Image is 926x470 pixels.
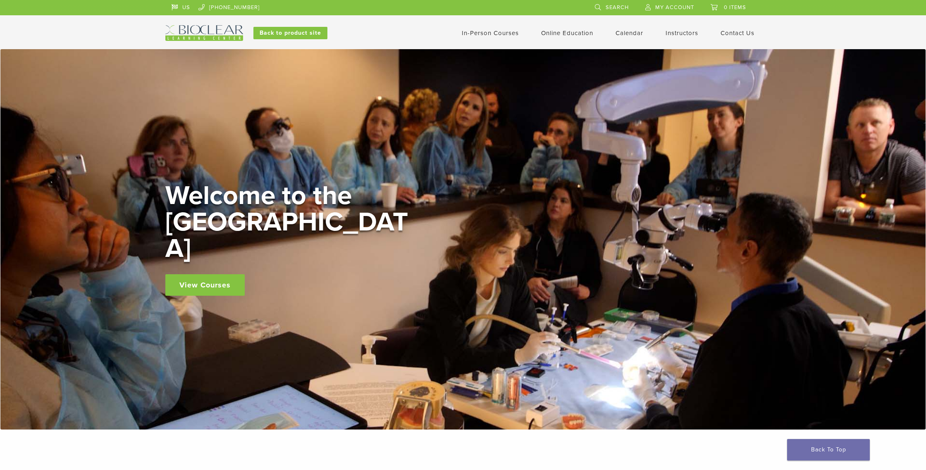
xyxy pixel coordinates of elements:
[655,4,694,11] span: My Account
[787,439,870,461] a: Back To Top
[541,29,593,37] a: Online Education
[616,29,643,37] a: Calendar
[165,25,243,41] img: Bioclear
[666,29,698,37] a: Instructors
[724,4,746,11] span: 0 items
[165,183,413,262] h2: Welcome to the [GEOGRAPHIC_DATA]
[721,29,754,37] a: Contact Us
[462,29,519,37] a: In-Person Courses
[253,27,327,39] a: Back to product site
[606,4,629,11] span: Search
[165,274,245,296] a: View Courses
